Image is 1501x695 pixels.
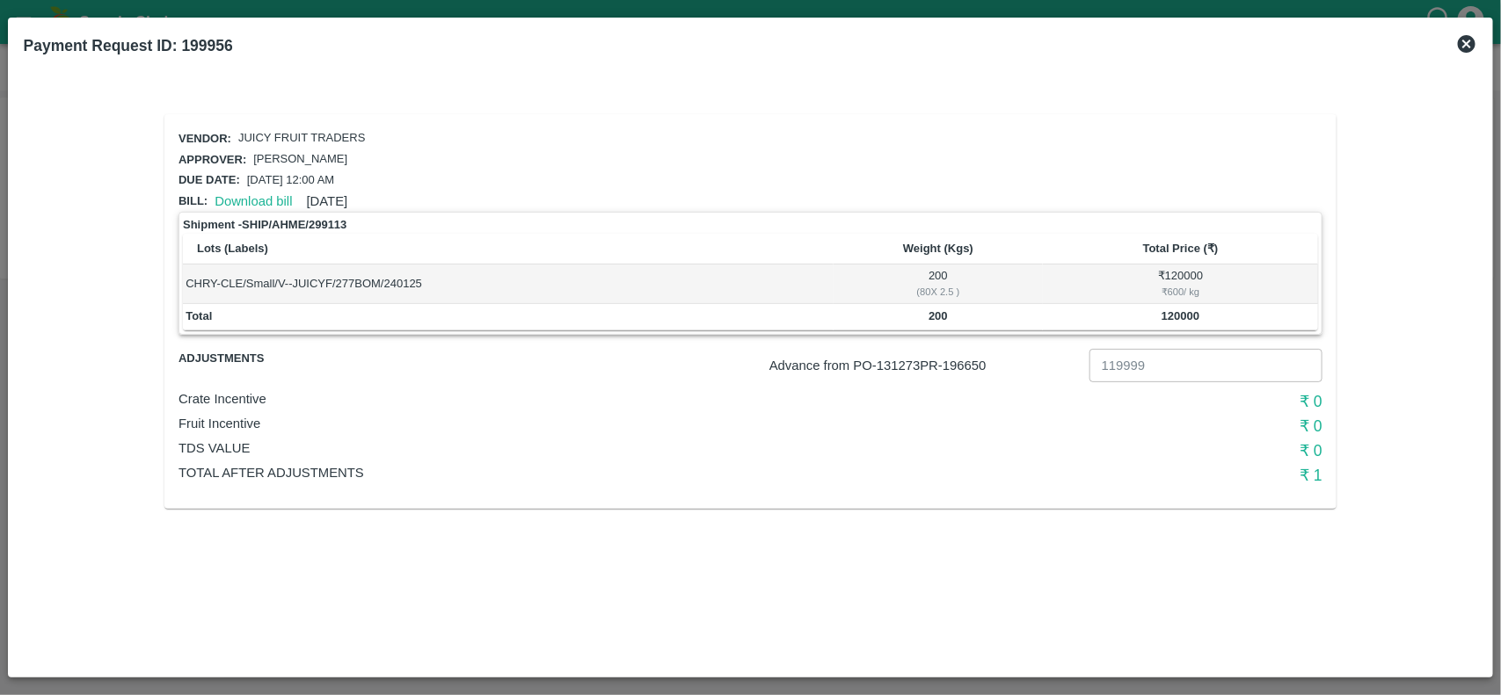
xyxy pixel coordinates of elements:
p: Fruit Incentive [179,414,941,433]
p: JUICY FRUIT TRADERS [238,130,365,147]
h6: ₹ 0 [941,389,1322,414]
b: Lots (Labels) [197,242,268,255]
span: Due date: [179,173,240,186]
strong: Shipment - SHIP/AHME/299113 [183,216,346,234]
span: Bill: [179,194,208,207]
b: Total Price (₹) [1143,242,1219,255]
a: Download bill [215,194,292,208]
td: 200 [834,264,1044,303]
h6: ₹ 0 [941,438,1322,463]
b: Payment Request ID: 199956 [24,37,233,54]
span: [DATE] [307,194,348,208]
b: 200 [929,309,948,322]
p: Advance from PO- 131273 PR- 196650 [769,356,1082,375]
input: Advance [1089,349,1322,382]
p: Crate Incentive [179,389,941,409]
span: Adjustments [179,349,369,369]
div: ₹ 600 / kg [1046,284,1315,300]
h6: ₹ 1 [941,463,1322,488]
b: Total [186,309,212,322]
span: Vendor: [179,132,231,145]
p: [PERSON_NAME] [253,151,347,168]
td: CHRY-CLE/Small/V--JUICYF/277BOM/240125 [183,264,834,303]
b: 120000 [1162,309,1199,322]
td: ₹ 120000 [1043,264,1318,303]
p: Total After adjustments [179,463,941,482]
h6: ₹ 0 [941,414,1322,438]
div: ( 80 X 2.5 ) [836,284,1040,300]
b: Weight (Kgs) [903,242,973,255]
span: Approver: [179,153,246,166]
p: [DATE] 12:00 AM [247,172,334,189]
p: TDS VALUE [179,438,941,458]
